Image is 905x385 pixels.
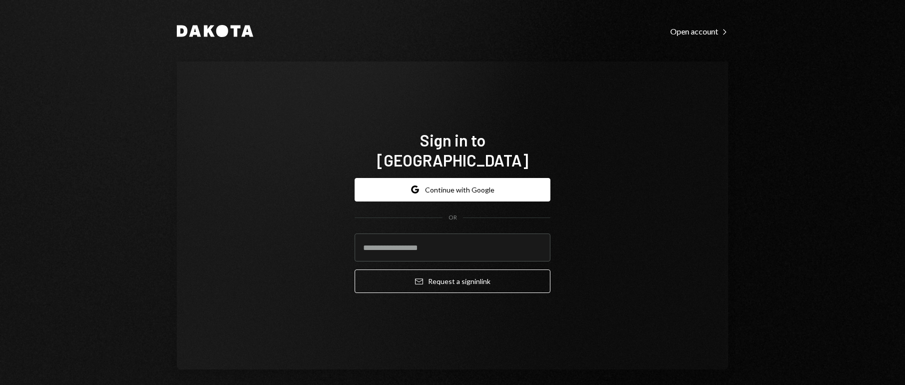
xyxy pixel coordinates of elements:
[670,26,728,36] div: Open account
[670,25,728,36] a: Open account
[355,269,550,293] button: Request a signinlink
[355,130,550,170] h1: Sign in to [GEOGRAPHIC_DATA]
[355,178,550,201] button: Continue with Google
[449,213,457,222] div: OR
